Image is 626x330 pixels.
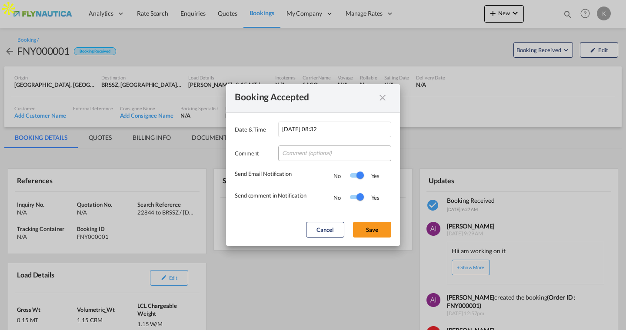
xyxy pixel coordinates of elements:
md-switch: Switch 2 [350,191,363,204]
md-switch: Switch 1 [350,169,363,182]
div: Yes [363,172,380,180]
button: Save [353,222,391,238]
button: Cancel [306,222,344,238]
md-dialog: Date & ... [226,84,400,246]
div: Send Email Notification [235,169,333,182]
div: Yes [363,193,380,202]
div: No [333,193,350,202]
label: Date & Time [235,125,274,134]
div: No [333,172,350,180]
div: Booking Accepted [235,93,376,104]
md-icon: icon-close fg-AAA8AD cursor [377,96,388,107]
body: Rich Text Editor, editor2 [9,9,175,18]
input: Comment (optional) [278,145,391,161]
input: Enter Date & Time [278,122,391,137]
div: Send comment in Notification [235,191,333,204]
label: Comment [235,149,274,158]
